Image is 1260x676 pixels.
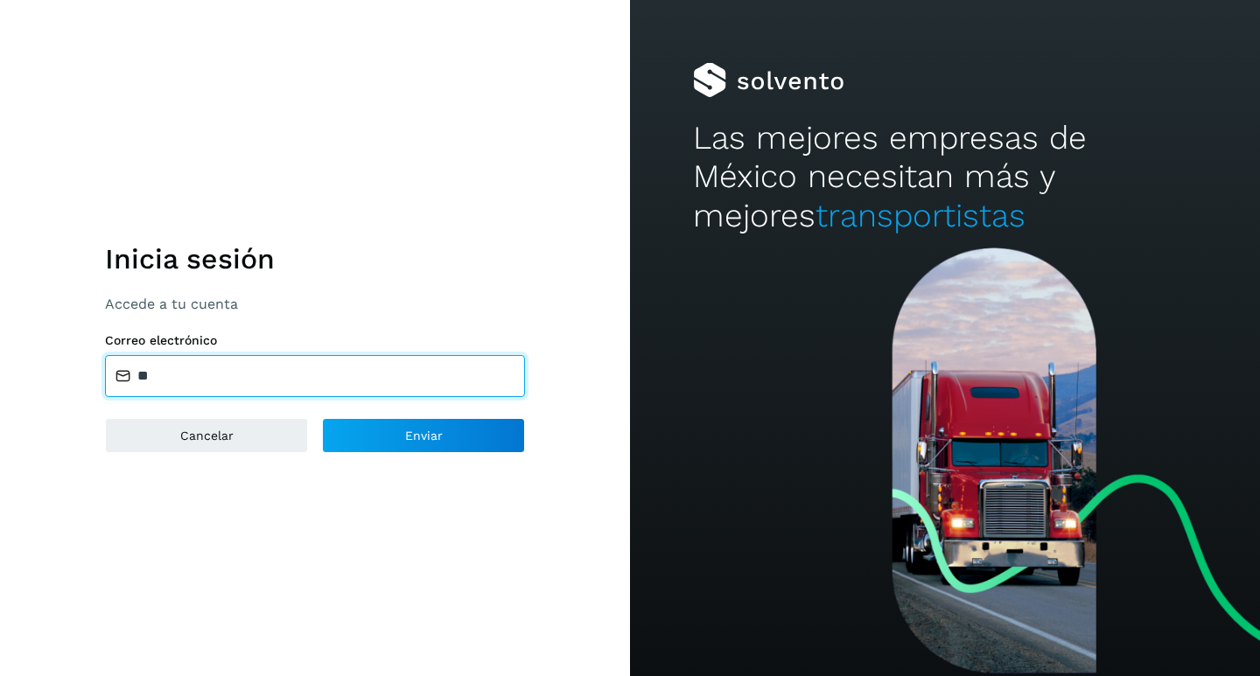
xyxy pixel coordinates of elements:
[105,333,525,348] label: Correo electrónico
[180,429,234,442] span: Cancelar
[322,418,525,453] button: Enviar
[405,429,443,442] span: Enviar
[105,242,525,275] h1: Inicia sesión
[693,119,1197,235] h2: Las mejores empresas de México necesitan más y mejores
[105,296,525,312] p: Accede a tu cuenta
[815,197,1025,234] span: transportistas
[105,418,308,453] button: Cancelar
